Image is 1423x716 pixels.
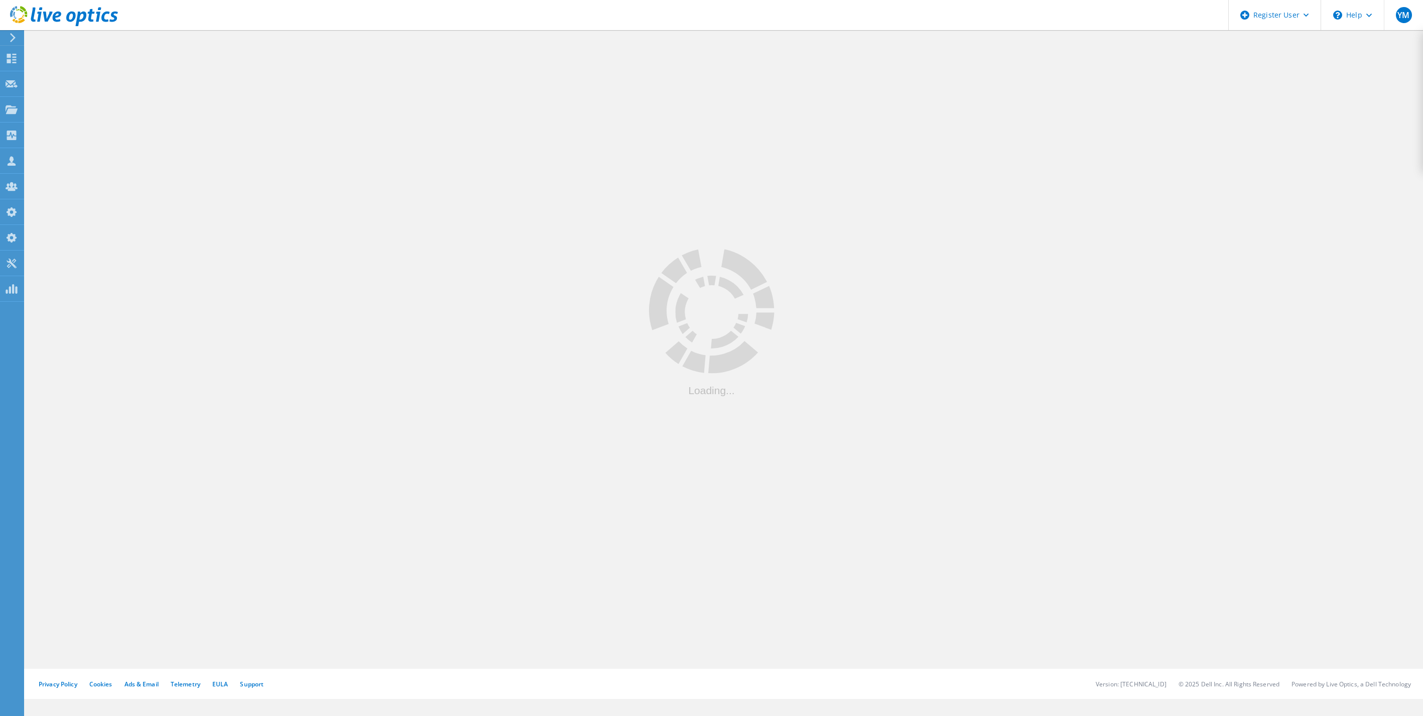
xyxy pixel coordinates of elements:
a: EULA [212,680,228,688]
svg: \n [1333,11,1342,20]
li: Powered by Live Optics, a Dell Technology [1291,680,1411,688]
a: Cookies [89,680,112,688]
div: Loading... [649,385,774,395]
a: Live Optics Dashboard [10,21,118,28]
span: YM [1397,11,1409,19]
a: Support [240,680,264,688]
a: Ads & Email [124,680,159,688]
a: Privacy Policy [39,680,77,688]
a: Telemetry [171,680,200,688]
li: Version: [TECHNICAL_ID] [1096,680,1167,688]
li: © 2025 Dell Inc. All Rights Reserved [1179,680,1279,688]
